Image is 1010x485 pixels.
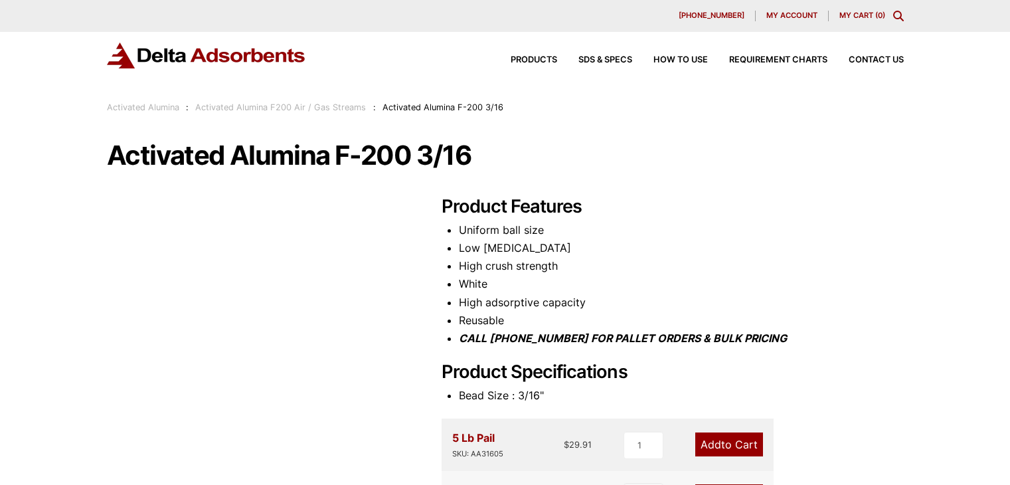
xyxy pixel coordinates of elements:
[107,102,179,112] a: Activated Alumina
[827,56,904,64] a: Contact Us
[459,221,904,239] li: Uniform ball size
[679,12,744,19] span: [PHONE_NUMBER]
[382,102,503,112] span: Activated Alumina F-200 3/16
[459,257,904,275] li: High crush strength
[695,433,763,456] a: Add to Cart
[459,294,904,312] li: High adsorptive capacity
[459,312,904,330] li: Reusable
[459,239,904,257] li: Low [MEDICAL_DATA]
[839,11,885,20] a: My Cart (0)
[195,102,366,112] a: Activated Alumina F200 Air / Gas Streams
[186,102,189,112] span: :
[459,387,904,405] li: Bead Size : 3/16"
[632,56,708,64] a: How to Use
[668,11,756,21] a: [PHONE_NUMBER]
[373,102,376,112] span: :
[511,56,557,64] span: Products
[578,56,632,64] span: SDS & SPECS
[729,56,827,64] span: Requirement Charts
[564,439,592,450] bdi: 29.91
[878,11,883,20] span: 0
[564,439,569,450] span: $
[557,56,632,64] a: SDS & SPECS
[107,43,306,68] img: Delta Adsorbents
[849,56,904,64] span: Contact Us
[708,56,827,64] a: Requirement Charts
[489,56,557,64] a: Products
[452,448,503,460] div: SKU: AA31605
[459,332,787,345] i: CALL [PHONE_NUMBER] FOR PALLET ORDERS & BULK PRICING
[452,429,503,460] div: 5 Lb Pail
[459,275,904,293] li: White
[756,11,829,21] a: My account
[653,56,708,64] span: How to Use
[442,361,904,383] h2: Product Specifications
[107,142,904,169] h1: Activated Alumina F-200 3/16
[893,11,904,21] div: Toggle Modal Content
[766,12,817,19] span: My account
[442,196,904,218] h2: Product Features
